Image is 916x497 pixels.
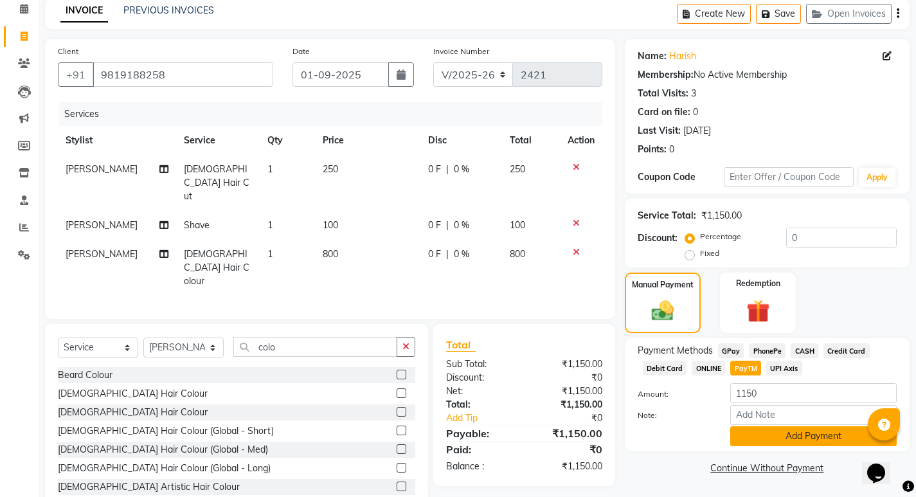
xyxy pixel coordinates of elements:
[454,163,469,176] span: 0 %
[184,163,249,202] span: [DEMOGRAPHIC_DATA] Hair Cut
[292,46,310,57] label: Date
[436,442,524,457] div: Paid:
[433,46,489,57] label: Invoice Number
[510,219,525,231] span: 100
[58,46,78,57] label: Client
[267,163,273,175] span: 1
[66,248,138,260] span: [PERSON_NAME]
[627,462,907,475] a: Continue Without Payment
[323,163,338,175] span: 250
[524,460,611,473] div: ₹1,150.00
[560,126,602,155] th: Action
[730,426,897,446] button: Add Payment
[736,278,780,289] label: Redemption
[524,384,611,398] div: ₹1,150.00
[524,398,611,411] div: ₹1,150.00
[184,219,210,231] span: Shave
[638,50,667,63] div: Name:
[66,163,138,175] span: [PERSON_NAME]
[628,388,721,400] label: Amount:
[58,406,208,419] div: [DEMOGRAPHIC_DATA] Hair Colour
[436,357,524,371] div: Sub Total:
[632,279,694,291] label: Manual Payment
[510,163,525,175] span: 250
[862,446,903,484] iframe: chat widget
[638,87,688,100] div: Total Visits:
[66,219,138,231] span: [PERSON_NAME]
[436,426,524,441] div: Payable:
[638,344,713,357] span: Payment Methods
[267,219,273,231] span: 1
[58,480,240,494] div: [DEMOGRAPHIC_DATA] Artistic Hair Colour
[756,4,801,24] button: Save
[638,68,694,82] div: Membership:
[436,384,524,398] div: Net:
[638,105,690,119] div: Card on file:
[58,387,208,401] div: [DEMOGRAPHIC_DATA] Hair Colour
[638,124,681,138] div: Last Visit:
[730,383,897,403] input: Amount
[691,87,696,100] div: 3
[739,297,777,326] img: _gift.svg
[315,126,420,155] th: Price
[446,219,449,232] span: |
[539,411,612,425] div: ₹0
[123,5,214,16] a: PREVIOUS INVOICES
[692,361,725,375] span: ONLINE
[260,126,316,155] th: Qty
[669,143,674,156] div: 0
[638,231,678,245] div: Discount:
[233,337,397,357] input: Search or Scan
[638,143,667,156] div: Points:
[730,361,761,375] span: PayTM
[446,248,449,261] span: |
[58,443,268,456] div: [DEMOGRAPHIC_DATA] Hair Colour (Global - Med)
[724,167,854,187] input: Enter Offer / Coupon Code
[638,68,897,82] div: No Active Membership
[454,248,469,261] span: 0 %
[446,338,476,352] span: Total
[323,248,338,260] span: 800
[859,168,895,187] button: Apply
[806,4,892,24] button: Open Invoices
[524,357,611,371] div: ₹1,150.00
[176,126,260,155] th: Service
[791,343,818,358] span: CASH
[700,231,741,242] label: Percentage
[823,343,870,358] span: Credit Card
[323,219,338,231] span: 100
[645,298,681,324] img: _cash.svg
[58,368,112,382] div: Beard Colour
[524,371,611,384] div: ₹0
[683,124,711,138] div: [DATE]
[701,209,742,222] div: ₹1,150.00
[184,248,249,287] span: [DEMOGRAPHIC_DATA] Hair Colour
[524,426,611,441] div: ₹1,150.00
[267,248,273,260] span: 1
[428,163,441,176] span: 0 F
[510,248,525,260] span: 800
[643,361,687,375] span: Debit Card
[669,50,696,63] a: Harish
[454,219,469,232] span: 0 %
[693,105,698,119] div: 0
[502,126,559,155] th: Total
[677,4,751,24] button: Create New
[766,361,802,375] span: UPI Axis
[446,163,449,176] span: |
[436,371,524,384] div: Discount:
[58,462,271,475] div: [DEMOGRAPHIC_DATA] Hair Colour (Global - Long)
[436,411,539,425] a: Add Tip
[700,248,719,259] label: Fixed
[428,248,441,261] span: 0 F
[524,442,611,457] div: ₹0
[730,405,897,425] input: Add Note
[420,126,503,155] th: Disc
[436,398,524,411] div: Total:
[638,170,724,184] div: Coupon Code
[628,410,721,421] label: Note:
[59,102,612,126] div: Services
[638,209,696,222] div: Service Total:
[436,460,524,473] div: Balance :
[58,424,274,438] div: [DEMOGRAPHIC_DATA] Hair Colour (Global - Short)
